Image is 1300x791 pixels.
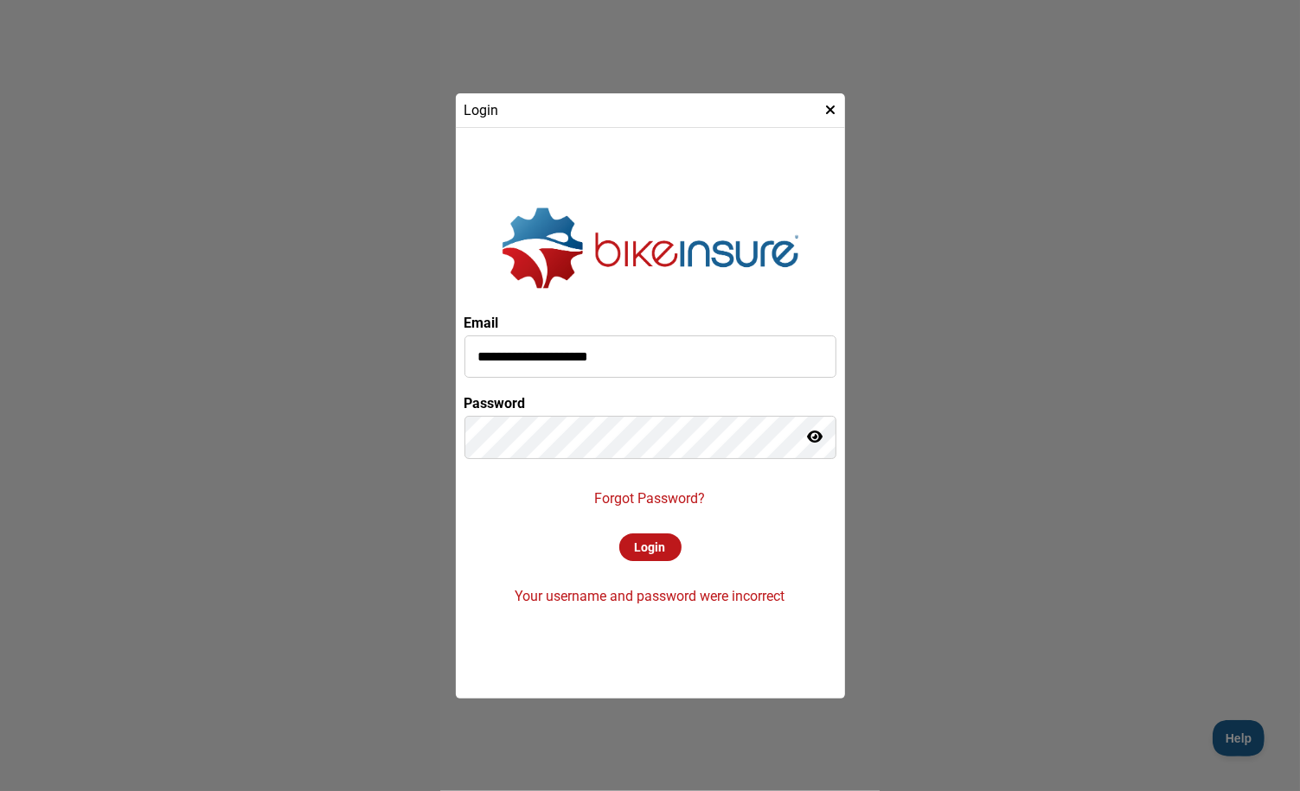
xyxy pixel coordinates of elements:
[516,588,785,604] p: Your username and password were incorrect
[456,93,845,128] div: Login
[464,315,499,331] label: Email
[619,533,682,561] div: Login
[464,395,526,411] label: Password
[595,490,706,507] p: Forgot Password?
